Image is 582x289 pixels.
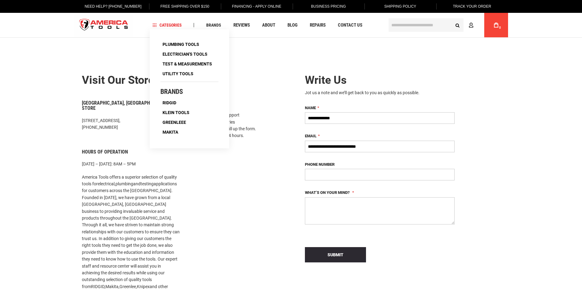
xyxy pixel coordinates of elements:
[203,21,224,29] a: Brands
[160,50,210,58] a: Electrician's Tools
[287,23,298,28] span: Blog
[82,161,180,167] p: [DATE] – [DATE]: 8AM – 5PM
[141,181,154,186] a: testing
[160,60,214,68] a: Test & Measurements
[452,19,463,31] button: Search
[305,106,316,110] span: Name
[98,181,115,186] a: electrical
[338,23,362,28] span: Contact Us
[231,21,253,29] a: Reviews
[262,23,275,28] span: About
[189,112,287,139] p: We offer Live Chat Support For sales-related queries For other questions, fill up the form. We us...
[189,100,287,106] h6: Live Chat
[150,21,185,29] a: Categories
[310,23,326,28] span: Repairs
[163,101,176,105] span: Ridgid
[163,42,199,46] span: Plumbing Tools
[160,40,201,49] a: Plumbing Tools
[152,23,182,27] span: Categories
[74,14,134,37] a: store logo
[160,88,218,95] h4: Brands
[160,108,192,117] a: Klein Tools
[307,21,328,29] a: Repairs
[305,134,317,138] span: Email
[163,72,193,76] span: Utility Tools
[105,284,119,289] a: Makita
[160,128,180,136] a: Makita
[163,130,178,134] span: Makita
[115,181,133,186] a: plumbing
[285,21,300,29] a: Blog
[305,162,335,167] span: Phone Number
[82,74,287,87] h2: Visit our store
[305,74,347,87] span: Write Us
[163,110,189,115] span: Klein Tools
[328,252,343,257] span: Submit
[74,14,134,37] img: America Tools
[91,284,104,289] a: RIDGID
[305,247,366,262] button: Submit
[82,149,180,155] h6: Hours of Operation
[160,118,188,127] a: Greenleee
[233,23,250,28] span: Reviews
[160,98,178,107] a: Ridgid
[160,69,196,78] a: Utility Tools
[163,52,207,56] span: Electrician's Tools
[163,62,212,66] span: Test & Measurements
[305,190,350,195] span: What’s on your mind?
[499,26,501,29] span: 0
[137,284,150,289] a: Knipex
[335,21,365,29] a: Contact Us
[384,4,416,9] span: Shipping Policy
[82,117,180,131] p: [STREET_ADDRESS], [PHONE_NUMBER]
[305,90,455,96] div: Jot us a note and we’ll get back to you as quickly as possible.
[82,100,180,111] h6: [GEOGRAPHIC_DATA], [GEOGRAPHIC_DATA] Store
[206,23,221,27] span: Brands
[259,21,278,29] a: About
[490,13,502,37] a: 0
[163,120,186,124] span: Greenleee
[119,284,136,289] a: Greenlee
